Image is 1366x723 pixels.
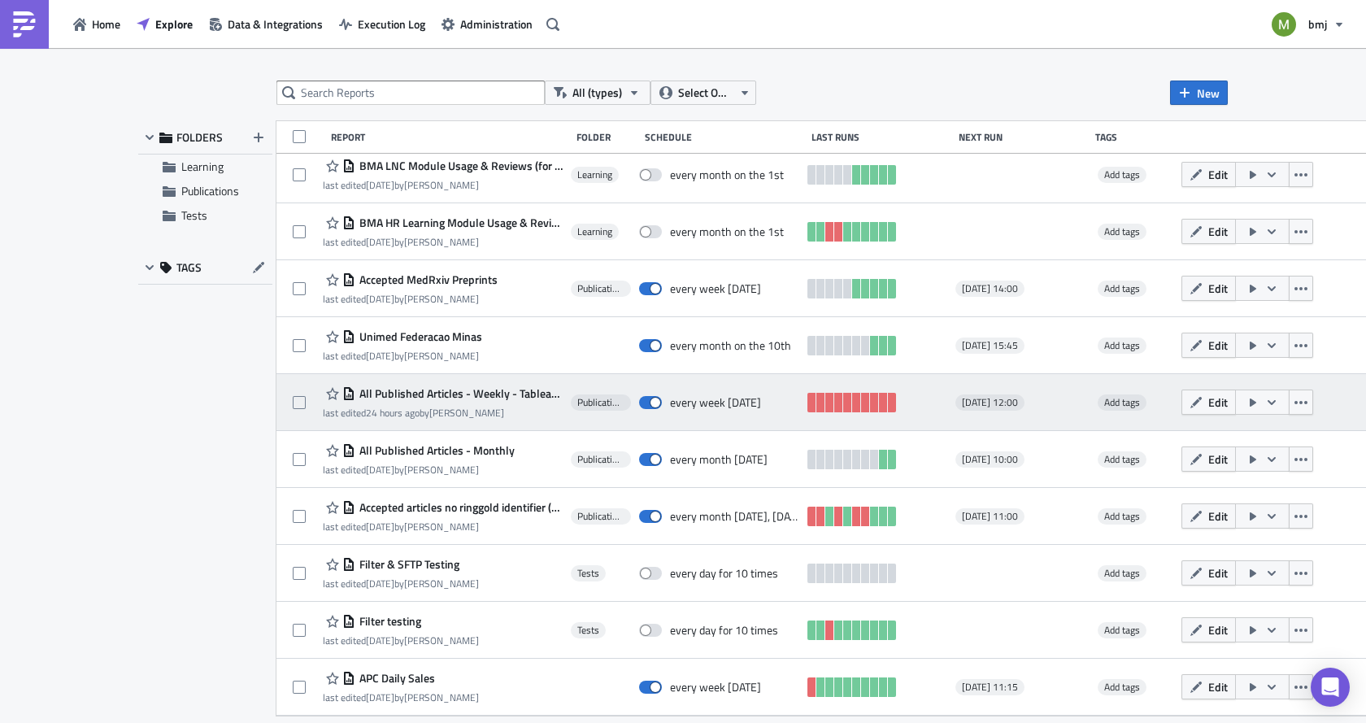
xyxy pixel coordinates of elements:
span: Learning [577,225,612,238]
span: [DATE] 14:00 [962,282,1018,295]
button: bmj [1262,7,1354,42]
span: Tests [577,567,599,580]
input: Search Reports [276,81,545,105]
span: Explore [155,15,193,33]
span: BMA HR Learning Module Usage & Reviews - Monthly [355,216,563,230]
span: TAGS [176,260,202,275]
span: Add tags [1104,451,1140,467]
span: Add tags [1104,394,1140,410]
span: Add tags [1098,338,1146,354]
a: Home [65,11,128,37]
button: Edit [1181,162,1236,187]
time: 2025-07-02T14:39:15Z [366,576,394,591]
span: Publications [577,510,624,523]
time: 2025-07-29T13:16:00Z [366,462,394,477]
span: Add tags [1098,622,1146,638]
span: Add tags [1104,679,1140,695]
div: last edited by [PERSON_NAME] [323,691,479,703]
span: Learning [181,158,224,175]
div: last edited by [PERSON_NAME] [323,577,479,590]
span: All (types) [572,84,622,102]
div: every month on the 10th [670,338,791,353]
time: 2025-08-11T09:48:21Z [366,234,394,250]
img: Avatar [1270,11,1298,38]
span: Add tags [1104,338,1140,353]
div: Folder [576,131,636,143]
div: every month on Monday, Tuesday, Wednesday, Thursday, Friday, Saturday, Sunday [670,509,799,524]
button: Edit [1181,560,1236,586]
div: every week on Monday [670,395,761,410]
div: every month on the 1st [670,168,784,182]
button: Edit [1181,446,1236,472]
span: Add tags [1098,281,1146,297]
span: Edit [1208,280,1228,297]
span: Edit [1208,166,1228,183]
button: Edit [1181,276,1236,301]
span: Learning [577,168,612,181]
span: Add tags [1104,565,1140,581]
span: Edit [1208,451,1228,468]
time: 2025-07-11T08:02:50Z [366,348,394,364]
span: FOLDERS [176,130,223,145]
button: All (types) [545,81,650,105]
div: every month on Monday [670,452,768,467]
button: Edit [1181,219,1236,244]
span: Publications [577,453,624,466]
span: Publications [577,282,624,295]
div: last edited by [PERSON_NAME] [323,634,479,647]
img: PushMetrics [11,11,37,37]
span: [DATE] 11:00 [962,510,1018,523]
span: Add tags [1098,508,1146,525]
div: Schedule [645,131,803,143]
span: Publications [577,396,624,409]
span: Edit [1208,564,1228,581]
span: Unimed Federacao Minas [355,329,482,344]
div: Report [331,131,569,143]
time: 2025-08-14T15:47:33Z [366,690,394,705]
div: Last Runs [811,131,951,143]
button: Data & Integrations [201,11,331,37]
span: Edit [1208,394,1228,411]
button: Select Owner [650,81,756,105]
time: 2025-08-18T11:14:43Z [366,405,420,420]
span: Home [92,15,120,33]
span: [DATE] 10:00 [962,453,1018,466]
div: every week on Friday [670,680,761,695]
span: Add tags [1104,167,1140,182]
span: Select Owner [678,84,733,102]
button: Edit [1181,390,1236,415]
span: Edit [1208,337,1228,354]
div: Open Intercom Messenger [1311,668,1350,707]
div: every week on Wednesday [670,281,761,296]
div: every day for 10 times [670,566,778,581]
button: Edit [1181,674,1236,699]
div: last edited by [PERSON_NAME] [323,350,482,362]
button: New [1170,81,1228,105]
span: Edit [1208,223,1228,240]
div: last edited by [PERSON_NAME] [323,407,563,419]
button: Administration [433,11,541,37]
span: bmj [1308,15,1327,33]
button: Edit [1181,617,1236,642]
span: Add tags [1098,679,1146,695]
span: Edit [1208,678,1228,695]
time: 2025-08-18T07:19:35Z [366,519,394,534]
time: 2025-08-18T09:32:25Z [366,177,394,193]
span: Edit [1208,507,1228,525]
div: last edited by [PERSON_NAME] [323,293,498,305]
span: Add tags [1104,508,1140,524]
span: Administration [460,15,533,33]
div: last edited by [PERSON_NAME] [323,464,515,476]
span: Add tags [1104,622,1140,638]
time: 2025-08-15T11:18:22Z [366,633,394,648]
div: last edited by [PERSON_NAME] [323,179,563,191]
span: [DATE] 12:00 [962,396,1018,409]
span: Tests [577,624,599,637]
button: Explore [128,11,201,37]
span: BMA LNC Module Usage & Reviews (for publication) - Monthly [355,159,563,173]
span: [DATE] 15:45 [962,339,1018,352]
span: APC Daily Sales [355,671,435,686]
